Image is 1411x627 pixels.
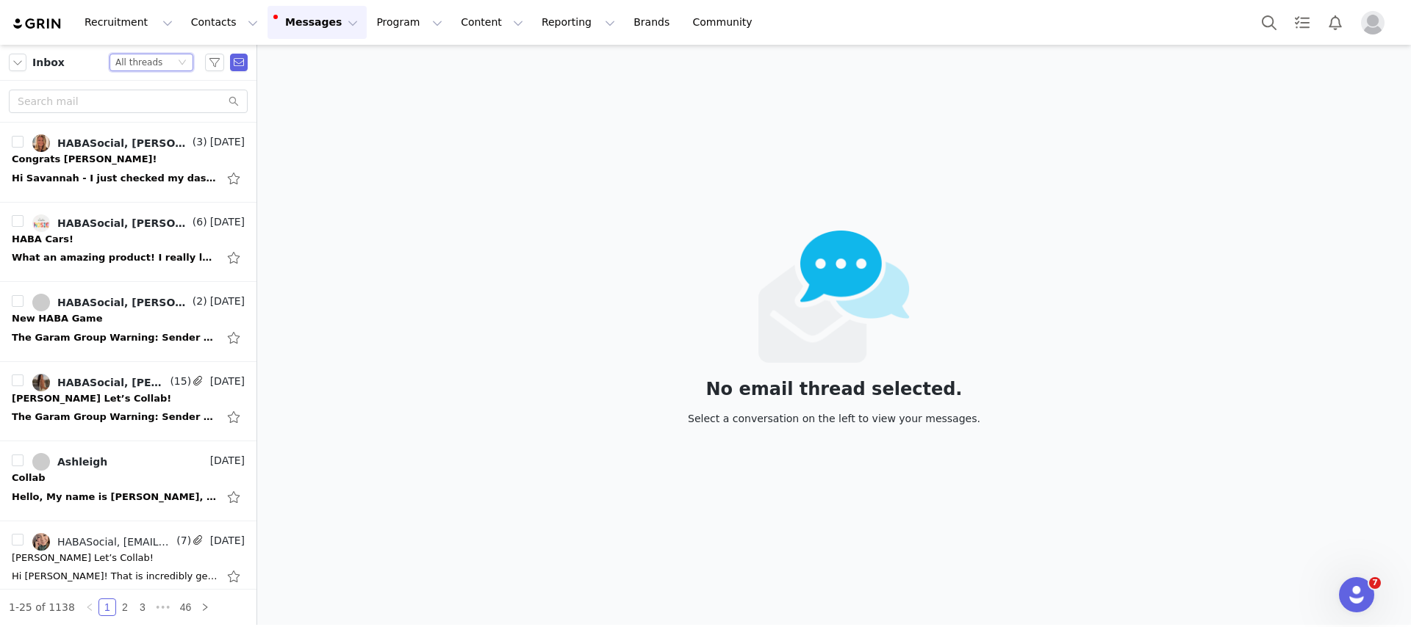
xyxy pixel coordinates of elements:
[1339,577,1374,612] iframe: Intercom live chat
[151,598,175,616] li: Next 3 Pages
[81,598,98,616] li: Previous Page
[12,311,102,326] div: New HABA Game
[57,536,173,548] div: HABASocial, [EMAIL_ADDRESS][DOMAIN_NAME]
[201,603,209,612] i: icon: right
[32,55,65,70] span: Inbox
[32,533,50,551] img: 770fb016-cb0d-4d9b-81bf-9e69af777b07.jpg
[12,152,157,167] div: Congrats Mackenzie!
[175,598,197,616] li: 46
[182,6,267,39] button: Contacts
[117,599,133,615] a: 2
[1286,6,1318,39] a: Tasks
[32,374,50,391] img: 5f9bbfbb-ed81-4114-ac47-a4b39fc8002e.jpg
[32,134,190,152] a: HABASocial, [PERSON_NAME]
[32,134,50,152] img: 4da6d2db-a30d-402d-bda9-a70771daebf6.jpg
[57,297,190,308] div: HABASocial, [PERSON_NAME], [PERSON_NAME]
[268,6,367,39] button: Messages
[1361,11,1385,35] img: placeholder-profile.jpg
[9,90,248,113] input: Search mail
[76,6,182,39] button: Recruitment
[12,250,218,265] div: What an amazing product! I really love how it can transform into so many different configurations...
[151,598,175,616] span: •••
[1352,11,1399,35] button: Profile
[12,330,218,345] div: The Garam Group Warning: Sender @media​.dani​.standring@gmail​.com has never sent any emails to y...
[12,551,154,565] div: Maria x HABA Let’s Collab!
[98,598,116,616] li: 1
[1319,6,1351,39] button: Notifications
[1253,6,1285,39] button: Search
[12,471,45,485] div: Collab
[134,599,151,615] a: 3
[176,599,196,615] a: 46
[178,58,187,68] i: icon: down
[116,598,134,616] li: 2
[57,217,190,229] div: HABASocial, [PERSON_NAME]
[533,6,624,39] button: Reporting
[9,598,75,616] li: 1-25 of 1138
[32,294,190,311] a: HABASocial, [PERSON_NAME], [PERSON_NAME]
[12,569,218,584] div: Hi Maria! That is incredibly generous and we are so so grateful, your family is the sweetest and ...
[12,490,218,504] div: Hello, My name is Ashleigh, I am full time stay at home and homeschool mama of four, ages 14, 6, ...
[12,391,171,406] div: Ken x HABA Let’s Collab!
[12,171,218,186] div: Hi Savannah - I just checked my dashboard and it looks like my instagram isn't syncing properly s...
[688,410,980,427] div: Select a conversation on the left to view your messages.
[1369,577,1381,589] span: 7
[32,533,173,551] a: HABASocial, [EMAIL_ADDRESS][DOMAIN_NAME]
[167,374,191,389] span: (15)
[85,603,94,612] i: icon: left
[12,232,73,247] div: HABA Cars!
[688,381,980,397] div: No email thread selected.
[684,6,768,39] a: Community
[758,231,911,363] img: emails-empty2x.png
[452,6,532,39] button: Content
[57,377,167,388] div: HABASocial, [PERSON_NAME], [PERSON_NAME], [PERSON_NAME], Team [PERSON_NAME]
[196,598,214,616] li: Next Page
[12,410,218,424] div: The Garam Group Warning: Sender @regan​.haarala@teamwass​.com is not yet trusted by your organiza...
[229,96,239,106] i: icon: search
[367,6,451,39] button: Program
[115,54,162,70] div: All threads
[230,54,248,71] span: Send Email
[32,374,167,391] a: HABASocial, [PERSON_NAME], [PERSON_NAME], [PERSON_NAME], Team [PERSON_NAME]
[625,6,683,39] a: Brands
[99,599,115,615] a: 1
[57,456,107,468] div: Ashleigh
[12,17,63,31] img: grin logo
[32,214,190,232] a: HABASocial, [PERSON_NAME]
[57,137,190,149] div: HABASocial, [PERSON_NAME]
[32,214,50,232] img: 477b8b9a-14af-42fc-9dcd-08df45e36acf.jpg
[32,453,107,471] a: Ashleigh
